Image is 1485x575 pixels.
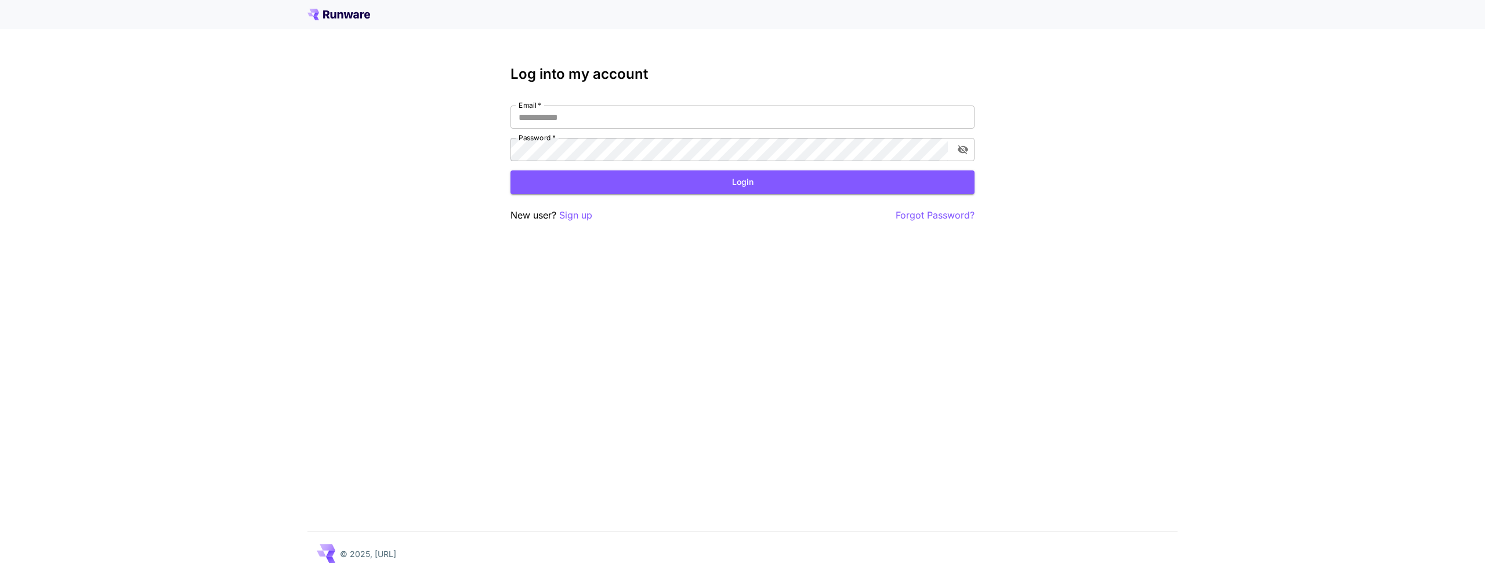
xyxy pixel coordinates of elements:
label: Email [519,100,541,110]
button: toggle password visibility [952,139,973,160]
p: © 2025, [URL] [340,548,396,560]
label: Password [519,133,556,143]
h3: Log into my account [510,66,975,82]
button: Forgot Password? [896,208,975,223]
p: New user? [510,208,592,223]
button: Sign up [559,208,592,223]
button: Login [510,170,975,194]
